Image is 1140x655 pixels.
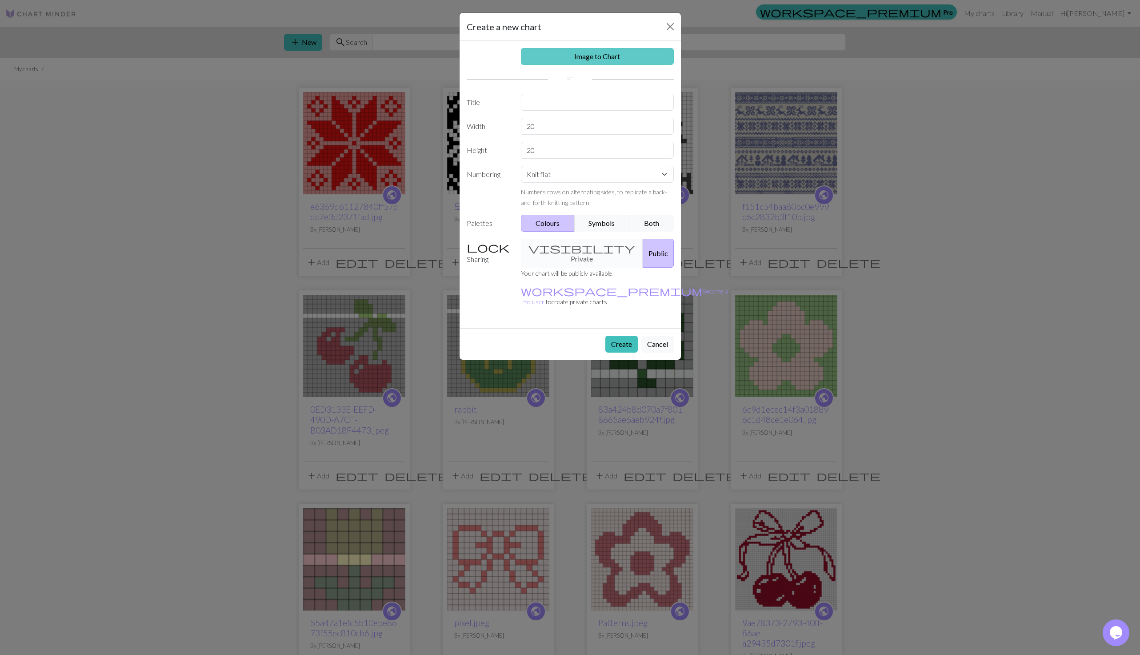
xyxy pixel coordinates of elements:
small: Your chart will be publicly available [521,269,612,277]
iframe: chat widget [1103,619,1131,646]
span: workspace_premium [521,285,702,297]
button: Colours [521,215,575,232]
button: Symbols [574,215,630,232]
a: Image to Chart [521,48,674,65]
label: Title [461,94,516,111]
label: Height [461,142,516,159]
a: Become a Pro user [521,287,728,305]
small: to create private charts [521,287,728,305]
label: Sharing [461,239,516,268]
label: Numbering [461,166,516,208]
label: Palettes [461,215,516,232]
label: Width [461,118,516,135]
button: Public [643,239,674,268]
h5: Create a new chart [467,20,541,33]
small: Numbers rows on alternating sides, to replicate a back-and-forth knitting pattern. [521,188,667,206]
button: Cancel [641,336,674,353]
button: Close [663,20,677,34]
button: Both [629,215,674,232]
button: Create [605,336,638,353]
